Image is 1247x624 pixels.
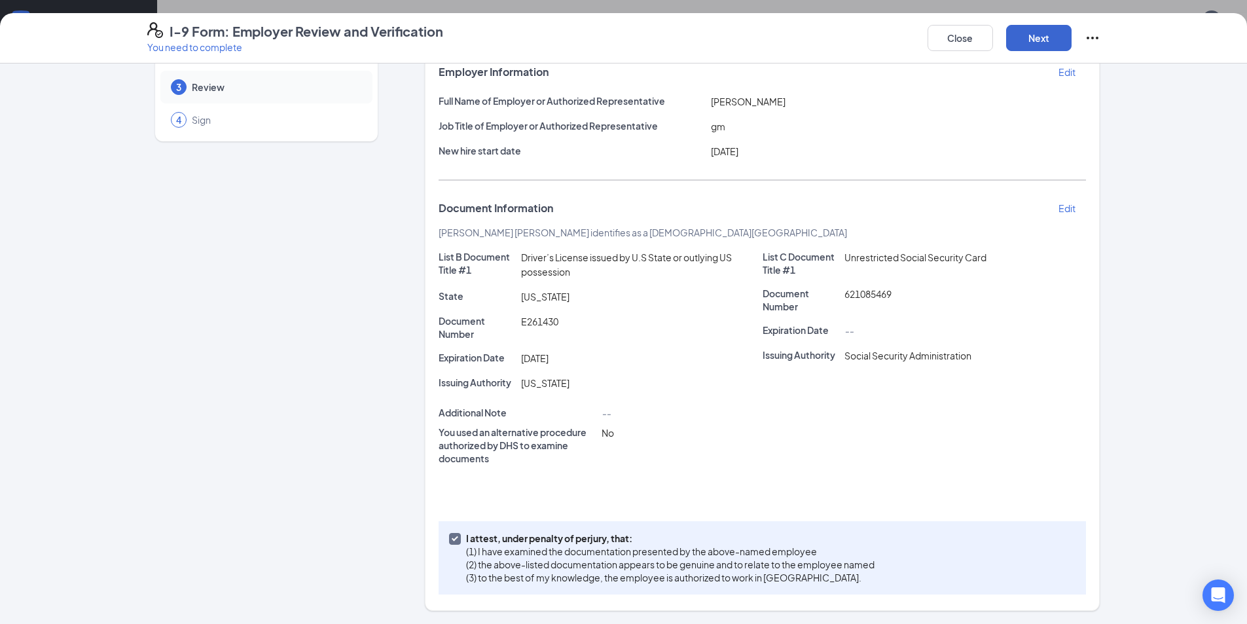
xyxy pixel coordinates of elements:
[439,202,553,215] span: Document Information
[439,94,706,107] p: Full Name of Employer or Authorized Representative
[711,120,725,132] span: gm
[170,22,443,41] h4: I-9 Form: Employer Review and Verification
[439,65,549,79] span: Employer Information
[711,145,738,157] span: [DATE]
[439,426,596,465] p: You used an alternative procedure authorized by DHS to examine documents
[1006,25,1072,51] button: Next
[711,96,786,107] span: [PERSON_NAME]
[844,251,986,263] span: Unrestricted Social Security Card
[439,144,706,157] p: New hire start date
[147,41,443,54] p: You need to complete
[439,250,516,276] p: List B Document Title #1
[147,22,163,38] svg: FormI9EVerifyIcon
[1085,30,1100,46] svg: Ellipses
[928,25,993,51] button: Close
[1058,65,1075,79] p: Edit
[466,532,875,545] p: I attest, under penalty of perjury, that:
[844,288,892,300] span: 621085469
[521,291,569,303] span: [US_STATE]
[521,316,558,327] span: E261430
[763,348,840,361] p: Issuing Authority
[439,376,516,389] p: Issuing Authority
[602,407,611,419] span: --
[763,323,840,337] p: Expiration Date
[1202,579,1234,611] div: Open Intercom Messenger
[844,325,854,337] span: --
[192,81,359,94] span: Review
[192,113,359,126] span: Sign
[521,377,569,389] span: [US_STATE]
[466,558,875,571] p: (2) the above-listed documentation appears to be genuine and to relate to the employee named
[176,81,181,94] span: 3
[521,352,549,364] span: [DATE]
[763,287,840,313] p: Document Number
[439,406,596,419] p: Additional Note
[521,251,732,278] span: Driver’s License issued by U.S State or outlying US possession
[439,119,706,132] p: Job Title of Employer or Authorized Representative
[176,113,181,126] span: 4
[466,571,875,584] p: (3) to the best of my knowledge, the employee is authorized to work in [GEOGRAPHIC_DATA].
[439,289,516,303] p: State
[1058,202,1075,215] p: Edit
[844,350,971,361] span: Social Security Administration
[439,314,516,340] p: Document Number
[602,427,614,439] span: No
[439,351,516,364] p: Expiration Date
[439,227,847,238] span: [PERSON_NAME] [PERSON_NAME] identifies as a [DEMOGRAPHIC_DATA][GEOGRAPHIC_DATA]
[763,250,840,276] p: List C Document Title #1
[466,545,875,558] p: (1) I have examined the documentation presented by the above-named employee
